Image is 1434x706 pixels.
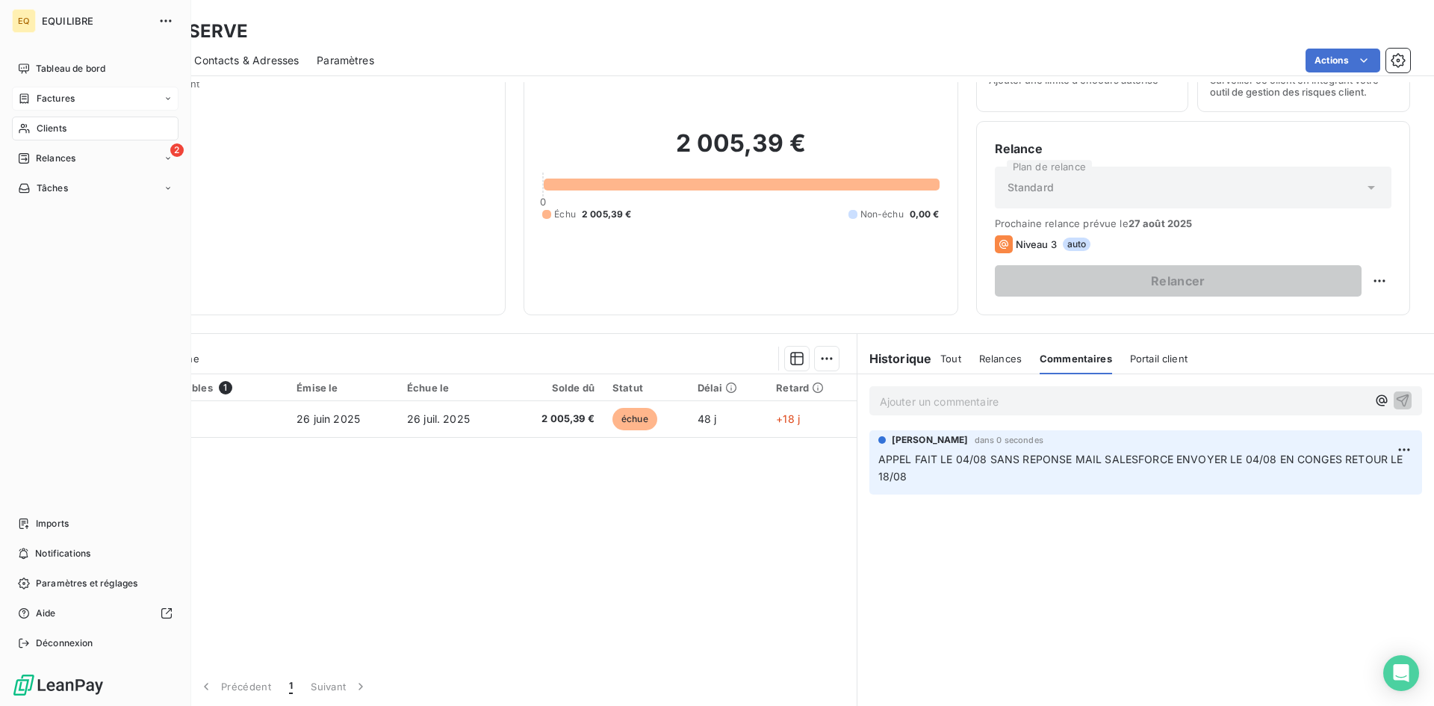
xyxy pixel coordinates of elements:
[12,57,179,81] a: Tableau de bord
[37,122,66,135] span: Clients
[12,146,179,170] a: 2Relances
[289,679,293,694] span: 1
[1016,238,1057,250] span: Niveau 3
[1383,655,1419,691] div: Open Intercom Messenger
[612,382,680,394] div: Statut
[280,671,302,702] button: 1
[975,436,1043,445] span: dans 0 secondes
[1008,180,1054,195] span: Standard
[12,512,179,536] a: Imports
[317,53,374,68] span: Paramètres
[12,9,36,33] div: EQ
[12,673,105,697] img: Logo LeanPay
[219,381,232,394] span: 1
[995,217,1391,229] span: Prochaine relance prévue le
[42,15,149,27] span: EQUILIBRE
[119,381,279,394] div: Pièces comptables
[36,62,105,75] span: Tableau de bord
[776,382,847,394] div: Retard
[36,577,137,590] span: Paramètres et réglages
[860,208,904,221] span: Non-échu
[995,140,1391,158] h6: Relance
[297,412,360,425] span: 26 juin 2025
[12,572,179,595] a: Paramètres et réglages
[698,382,759,394] div: Délai
[910,208,940,221] span: 0,00 €
[170,143,184,157] span: 2
[698,412,717,425] span: 48 j
[12,601,179,625] a: Aide
[194,53,299,68] span: Contacts & Adresses
[302,671,377,702] button: Suivant
[190,671,280,702] button: Précédent
[776,412,800,425] span: +18 j
[297,382,389,394] div: Émise le
[1063,238,1091,251] span: auto
[878,453,1406,483] span: APPEL FAIT LE 04/08 SANS REPONSE MAIL SALESFORCE ENVOYER LE 04/08 EN CONGES RETOUR LE 18/08
[542,128,939,173] h2: 2 005,39 €
[36,517,69,530] span: Imports
[979,353,1022,365] span: Relances
[582,208,632,221] span: 2 005,39 €
[540,196,546,208] span: 0
[1210,74,1397,98] span: Surveiller ce client en intégrant votre outil de gestion des risques client.
[554,208,576,221] span: Échu
[35,547,90,560] span: Notifications
[37,182,68,195] span: Tâches
[12,117,179,140] a: Clients
[407,412,470,425] span: 26 juil. 2025
[940,353,961,365] span: Tout
[120,78,487,99] span: Propriétés Client
[1040,353,1112,365] span: Commentaires
[37,92,75,105] span: Factures
[36,637,93,650] span: Déconnexion
[36,152,75,165] span: Relances
[892,433,969,447] span: [PERSON_NAME]
[1130,353,1188,365] span: Portail client
[1129,217,1193,229] span: 27 août 2025
[407,382,499,394] div: Échue le
[857,350,932,368] h6: Historique
[12,176,179,200] a: Tâches
[1306,49,1380,72] button: Actions
[517,412,595,427] span: 2 005,39 €
[12,87,179,111] a: Factures
[995,265,1362,297] button: Relancer
[612,408,657,430] span: échue
[36,607,56,620] span: Aide
[517,382,595,394] div: Solde dû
